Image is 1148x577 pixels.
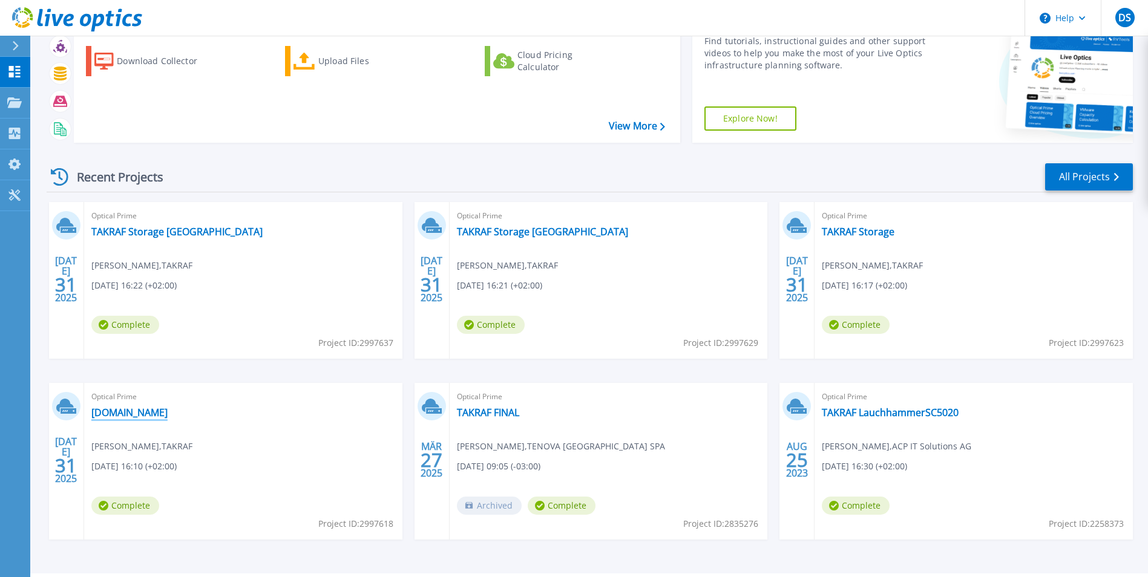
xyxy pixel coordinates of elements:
span: Complete [457,316,525,334]
span: Project ID: 2835276 [683,517,758,530]
span: Project ID: 2997629 [683,336,758,350]
a: TAKRAF Storage [GEOGRAPHIC_DATA] [91,226,263,238]
span: [PERSON_NAME] , TAKRAF [91,259,192,272]
a: [DOMAIN_NAME] [91,406,168,419]
div: MÄR 2025 [420,438,443,482]
span: [DATE] 16:30 (+02:00) [822,460,907,473]
a: TAKRAF FINAL [457,406,519,419]
span: [PERSON_NAME] , TAKRAF [822,259,923,272]
span: [PERSON_NAME] , TENOVA [GEOGRAPHIC_DATA] SPA [457,440,665,453]
span: Archived [457,497,522,515]
span: Optical Prime [457,209,761,223]
div: Recent Projects [47,162,180,192]
div: Download Collector [117,49,214,73]
a: Explore Now! [704,106,796,131]
span: Optical Prime [822,390,1126,403]
a: TAKRAF Storage [GEOGRAPHIC_DATA] [457,226,628,238]
span: Project ID: 2997623 [1049,336,1124,350]
span: 31 [55,279,77,290]
span: Complete [528,497,595,515]
span: [PERSON_NAME] , TAKRAF [457,259,558,272]
span: [DATE] 09:05 (-03:00) [457,460,540,473]
div: [DATE] 2025 [54,257,77,301]
span: Complete [91,497,159,515]
span: [DATE] 16:21 (+02:00) [457,279,542,292]
span: [DATE] 16:10 (+02:00) [91,460,177,473]
span: 31 [786,279,808,290]
span: 31 [421,279,442,290]
span: Optical Prime [91,209,395,223]
span: Complete [822,497,890,515]
a: TAKRAF Storage [822,226,894,238]
span: Project ID: 2997637 [318,336,393,350]
a: Cloud Pricing Calculator [485,46,620,76]
span: 25 [786,455,808,465]
div: Cloud Pricing Calculator [517,49,614,73]
a: TAKRAF LauchhammerSC5020 [822,406,959,419]
div: Find tutorials, instructional guides and other support videos to help you make the most of your L... [704,35,929,71]
div: AUG 2023 [786,438,809,482]
span: Complete [822,316,890,334]
div: [DATE] 2025 [420,257,443,301]
span: Project ID: 2997618 [318,517,393,530]
span: [PERSON_NAME] , TAKRAF [91,440,192,453]
span: Project ID: 2258373 [1049,517,1124,530]
span: [DATE] 16:17 (+02:00) [822,279,907,292]
span: 27 [421,455,442,465]
span: [DATE] 16:22 (+02:00) [91,279,177,292]
span: [PERSON_NAME] , ACP IT Solutions AG [822,440,971,453]
span: Optical Prime [457,390,761,403]
span: DS [1118,13,1131,22]
span: Complete [91,316,159,334]
a: View More [609,120,665,132]
span: Optical Prime [822,209,1126,223]
div: [DATE] 2025 [54,438,77,482]
span: Optical Prime [91,390,395,403]
a: All Projects [1045,163,1133,191]
div: [DATE] 2025 [786,257,809,301]
a: Download Collector [86,46,221,76]
a: Upload Files [285,46,420,76]
div: Upload Files [318,49,415,73]
span: 31 [55,460,77,471]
